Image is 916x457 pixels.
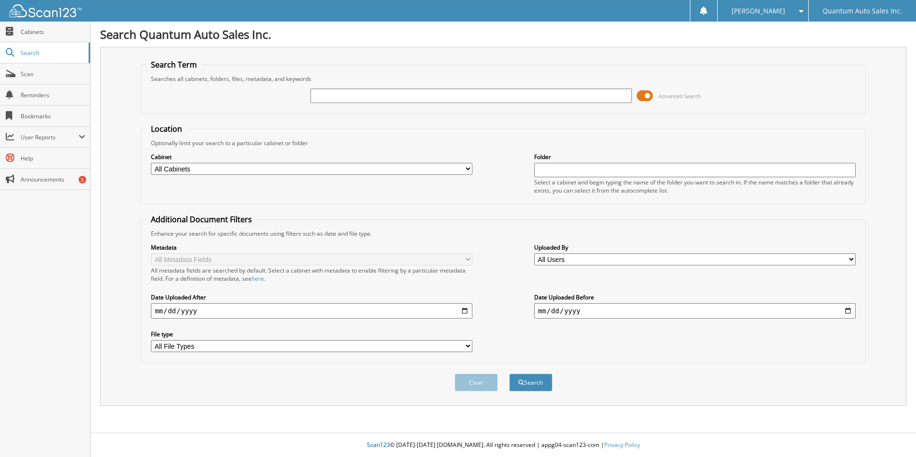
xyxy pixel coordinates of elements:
input: end [534,303,856,319]
h1: Search Quantum Auto Sales Inc. [100,26,906,42]
label: Date Uploaded After [151,293,472,301]
input: start [151,303,472,319]
div: 5 [79,176,86,183]
div: Searches all cabinets, folders, files, metadata, and keywords [146,75,860,83]
a: Privacy Policy [604,441,640,449]
span: Search [21,49,84,57]
span: Cabinets [21,28,85,36]
div: Enhance your search for specific documents using filters such as date and file type. [146,229,860,238]
label: Uploaded By [534,243,856,251]
span: Announcements [21,175,85,183]
span: Scan [21,70,85,78]
span: Scan123 [367,441,390,449]
button: Clear [455,374,498,391]
legend: Location [146,124,187,134]
img: scan123-logo-white.svg [10,4,81,17]
button: Search [509,374,552,391]
label: Date Uploaded Before [534,293,856,301]
span: User Reports [21,133,79,141]
div: Optionally limit your search to a particular cabinet or folder [146,139,860,147]
span: Advanced Search [658,92,701,100]
span: Help [21,154,85,162]
span: Reminders [21,91,85,99]
legend: Search Term [146,59,202,70]
span: Quantum Auto Sales Inc. [823,8,902,14]
label: File type [151,330,472,338]
label: Cabinet [151,153,472,161]
div: Select a cabinet and begin typing the name of the folder you want to search in. If the name match... [534,178,856,194]
label: Metadata [151,243,472,251]
div: All metadata fields are searched by default. Select a cabinet with metadata to enable filtering b... [151,266,472,283]
span: Bookmarks [21,112,85,120]
span: [PERSON_NAME] [732,8,785,14]
div: © [DATE]-[DATE] [DOMAIN_NAME]. All rights reserved | appg04-scan123-com | [91,434,916,457]
legend: Additional Document Filters [146,214,257,225]
a: here [252,274,264,283]
label: Folder [534,153,856,161]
